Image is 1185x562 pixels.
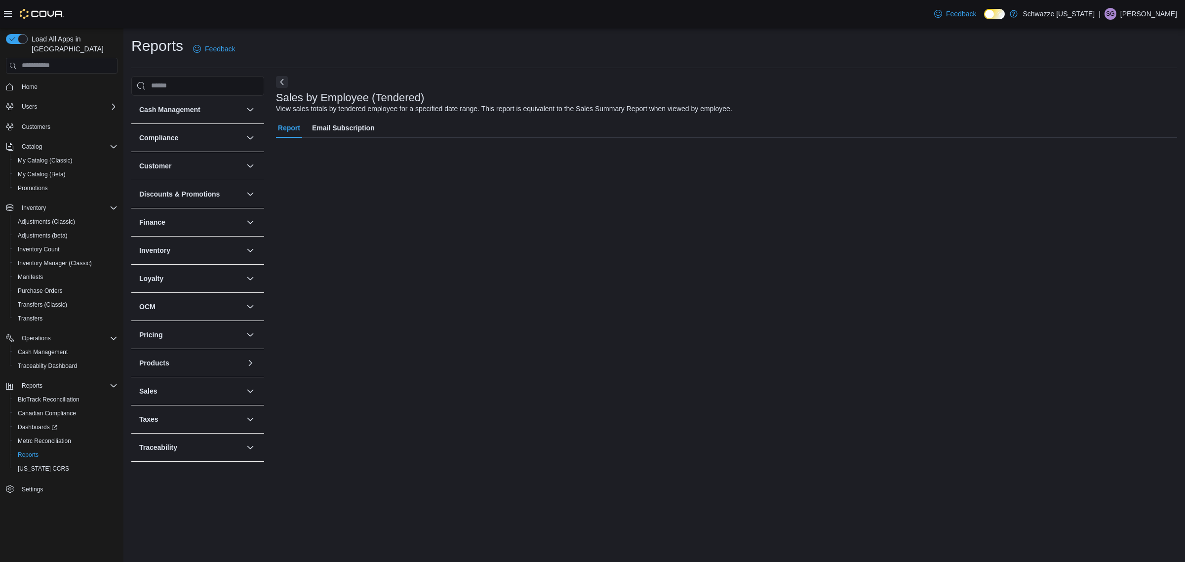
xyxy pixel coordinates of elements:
a: Home [18,81,41,93]
button: Taxes [244,413,256,425]
p: | [1099,8,1101,20]
button: Cash Management [10,345,121,359]
span: Cash Management [18,348,68,356]
button: Catalog [2,140,121,154]
a: Canadian Compliance [14,407,80,419]
button: Pricing [139,330,242,340]
span: Metrc Reconciliation [14,435,118,447]
span: Adjustments (beta) [18,232,68,240]
span: Transfers (Classic) [18,301,67,309]
button: Sales [244,385,256,397]
a: Inventory Manager (Classic) [14,257,96,269]
button: Next [276,76,288,88]
a: Adjustments (beta) [14,230,72,241]
h3: Discounts & Promotions [139,189,220,199]
span: Inventory [22,204,46,212]
a: Feedback [189,39,239,59]
span: Operations [18,332,118,344]
button: Inventory [139,245,242,255]
h1: Reports [131,36,183,56]
h3: Traceability [139,442,177,452]
span: Reports [14,449,118,461]
span: Users [22,103,37,111]
span: My Catalog (Classic) [14,155,118,166]
button: Customers [2,120,121,134]
span: Metrc Reconciliation [18,437,71,445]
a: Inventory Count [14,243,64,255]
button: Cash Management [139,105,242,115]
button: Settings [2,482,121,496]
button: Inventory [244,244,256,256]
h3: Products [139,358,169,368]
span: Purchase Orders [18,287,63,295]
a: Traceabilty Dashboard [14,360,81,372]
h3: Finance [139,217,165,227]
span: BioTrack Reconciliation [18,396,79,403]
button: Customer [244,160,256,172]
span: Dark Mode [984,19,985,20]
button: My Catalog (Classic) [10,154,121,167]
p: Schwazze [US_STATE] [1023,8,1095,20]
button: Taxes [139,414,242,424]
button: Reports [18,380,46,392]
h3: Inventory [139,245,170,255]
span: [US_STATE] CCRS [18,465,69,473]
span: Transfers [14,313,118,324]
span: Manifests [14,271,118,283]
button: Reports [2,379,121,393]
span: Email Subscription [312,118,375,138]
a: Dashboards [14,421,61,433]
span: Reports [18,451,39,459]
span: Cash Management [14,346,118,358]
span: Transfers [18,315,42,322]
h3: Cash Management [139,105,200,115]
input: Dark Mode [984,9,1005,19]
button: Traceability [244,442,256,453]
nav: Complex example [6,76,118,522]
span: Washington CCRS [14,463,118,475]
span: Operations [22,334,51,342]
span: Users [18,101,118,113]
button: Users [18,101,41,113]
button: Adjustments (Classic) [10,215,121,229]
div: View sales totals by tendered employee for a specified date range. This report is equivalent to t... [276,104,732,114]
button: BioTrack Reconciliation [10,393,121,406]
img: Cova [20,9,64,19]
button: Discounts & Promotions [244,188,256,200]
h3: OCM [139,302,156,312]
a: Metrc Reconciliation [14,435,75,447]
button: Catalog [18,141,46,153]
div: Sierra Graham [1105,8,1116,20]
p: [PERSON_NAME] [1120,8,1177,20]
span: My Catalog (Beta) [14,168,118,180]
span: Catalog [22,143,42,151]
span: Adjustments (Classic) [18,218,75,226]
span: Adjustments (beta) [14,230,118,241]
button: Inventory [2,201,121,215]
span: Customers [18,120,118,133]
span: SG [1106,8,1114,20]
button: Operations [2,331,121,345]
a: Manifests [14,271,47,283]
span: Feedback [946,9,976,19]
span: Traceabilty Dashboard [18,362,77,370]
span: Inventory Manager (Classic) [18,259,92,267]
a: My Catalog (Classic) [14,155,77,166]
button: Pricing [244,329,256,341]
button: Home [2,80,121,94]
a: Adjustments (Classic) [14,216,79,228]
button: [US_STATE] CCRS [10,462,121,476]
span: Reports [18,380,118,392]
button: Products [139,358,242,368]
button: My Catalog (Beta) [10,167,121,181]
a: My Catalog (Beta) [14,168,70,180]
h3: Sales by Employee (Tendered) [276,92,425,104]
button: Customer [139,161,242,171]
span: Inventory Count [14,243,118,255]
button: Compliance [244,132,256,144]
button: Promotions [10,181,121,195]
h3: Sales [139,386,158,396]
span: Dashboards [14,421,118,433]
span: Canadian Compliance [14,407,118,419]
button: Metrc Reconciliation [10,434,121,448]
